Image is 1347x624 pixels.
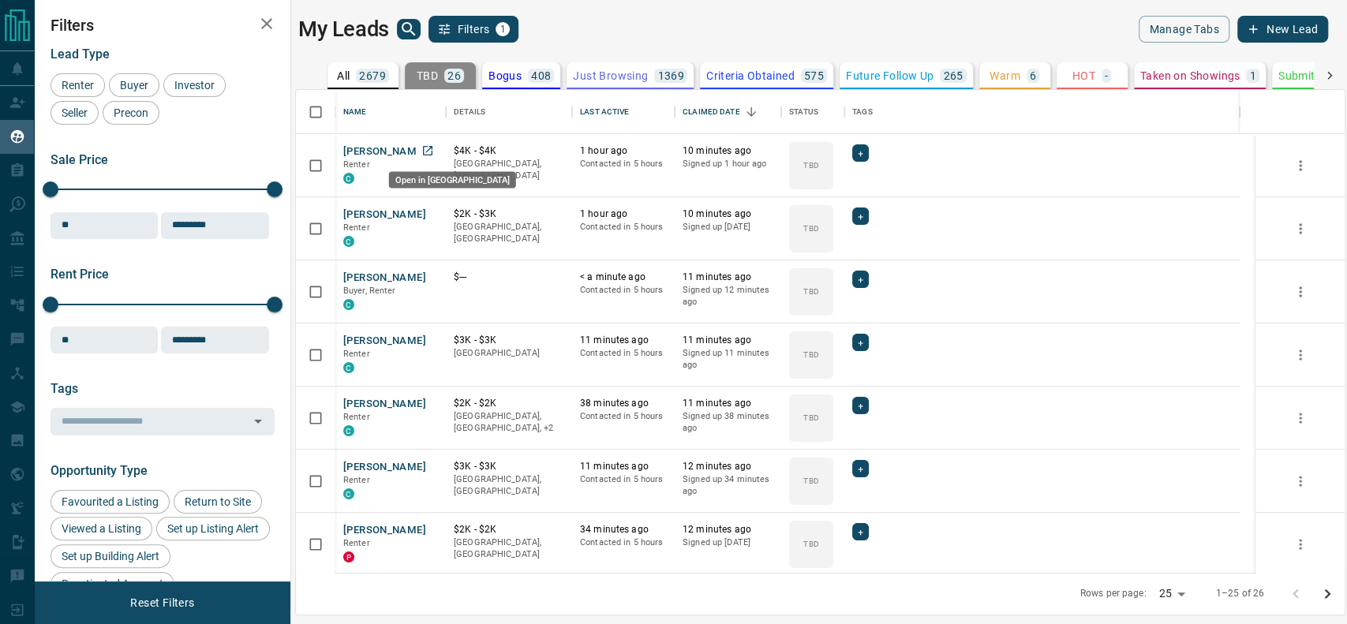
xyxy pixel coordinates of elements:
[683,284,773,308] p: Signed up 12 minutes ago
[580,271,667,284] p: < a minute ago
[51,490,170,514] div: Favourited a Listing
[852,460,869,477] div: +
[417,140,438,161] a: Open in New Tab
[454,158,564,182] p: [GEOGRAPHIC_DATA], [GEOGRAPHIC_DATA]
[454,334,564,347] p: $3K - $3K
[447,70,461,81] p: 26
[335,90,446,134] div: Name
[343,551,354,562] div: property.ca
[683,460,773,473] p: 12 minutes ago
[51,101,99,125] div: Seller
[103,101,159,125] div: Precon
[740,101,762,123] button: Sort
[51,544,170,568] div: Set up Building Alert
[343,488,354,499] div: condos.ca
[683,536,773,549] p: Signed up [DATE]
[683,271,773,284] p: 11 minutes ago
[1140,70,1240,81] p: Taken on Showings
[1289,217,1312,241] button: more
[56,577,169,590] span: Reactivated Account
[573,70,648,81] p: Just Browsing
[343,460,426,475] button: [PERSON_NAME]
[343,236,354,247] div: condos.ca
[359,70,386,81] p: 2679
[580,334,667,347] p: 11 minutes ago
[51,73,105,97] div: Renter
[343,222,370,233] span: Renter
[56,550,165,562] span: Set up Building Alert
[858,145,863,161] span: +
[343,349,370,359] span: Renter
[108,106,154,119] span: Precon
[51,267,109,282] span: Rent Price
[1289,469,1312,493] button: more
[446,90,572,134] div: Details
[51,381,78,396] span: Tags
[417,70,438,81] p: TBD
[852,523,869,540] div: +
[580,460,667,473] p: 11 minutes ago
[844,90,1240,134] div: Tags
[343,397,426,412] button: [PERSON_NAME]
[454,410,564,435] p: East York, Toronto
[1072,70,1095,81] p: HOT
[343,412,370,422] span: Renter
[580,221,667,234] p: Contacted in 5 hours
[169,79,220,92] span: Investor
[114,79,154,92] span: Buyer
[852,397,869,414] div: +
[454,536,564,561] p: [GEOGRAPHIC_DATA], [GEOGRAPHIC_DATA]
[943,70,963,81] p: 265
[51,572,174,596] div: Reactivated Account
[343,90,367,134] div: Name
[454,397,564,410] p: $2K - $2K
[580,144,667,158] p: 1 hour ago
[683,473,773,498] p: Signed up 34 minutes ago
[51,517,152,540] div: Viewed a Listing
[1216,587,1264,600] p: 1–25 of 26
[804,70,824,81] p: 575
[51,47,110,62] span: Lead Type
[858,208,863,224] span: +
[858,524,863,540] span: +
[454,207,564,221] p: $2K - $3K
[580,473,667,486] p: Contacted in 5 hours
[162,522,264,535] span: Set up Listing Alert
[343,362,354,373] div: condos.ca
[852,144,869,162] div: +
[1289,343,1312,367] button: more
[163,73,226,97] div: Investor
[858,334,863,350] span: +
[990,70,1020,81] p: Warm
[428,16,519,43] button: Filters1
[531,70,551,81] p: 408
[454,523,564,536] p: $2K - $2K
[803,159,818,171] p: TBD
[858,271,863,287] span: +
[580,523,667,536] p: 34 minutes ago
[781,90,844,134] div: Status
[454,473,564,498] p: [GEOGRAPHIC_DATA], [GEOGRAPHIC_DATA]
[683,90,740,134] div: Claimed Date
[56,106,93,119] span: Seller
[683,158,773,170] p: Signed up 1 hour ago
[1152,582,1190,605] div: 25
[683,523,773,536] p: 12 minutes ago
[179,495,256,508] span: Return to Site
[337,70,350,81] p: All
[56,79,99,92] span: Renter
[497,24,508,35] span: 1
[51,16,275,35] h2: Filters
[657,70,684,81] p: 1369
[580,90,629,134] div: Last Active
[389,172,516,189] div: Open in [GEOGRAPHIC_DATA]
[1105,70,1108,81] p: -
[343,271,426,286] button: [PERSON_NAME]
[803,222,818,234] p: TBD
[858,461,863,476] span: +
[56,495,164,508] span: Favourited a Listing
[454,460,564,473] p: $3K - $3K
[343,299,354,310] div: condos.ca
[343,207,426,222] button: [PERSON_NAME]
[858,398,863,413] span: +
